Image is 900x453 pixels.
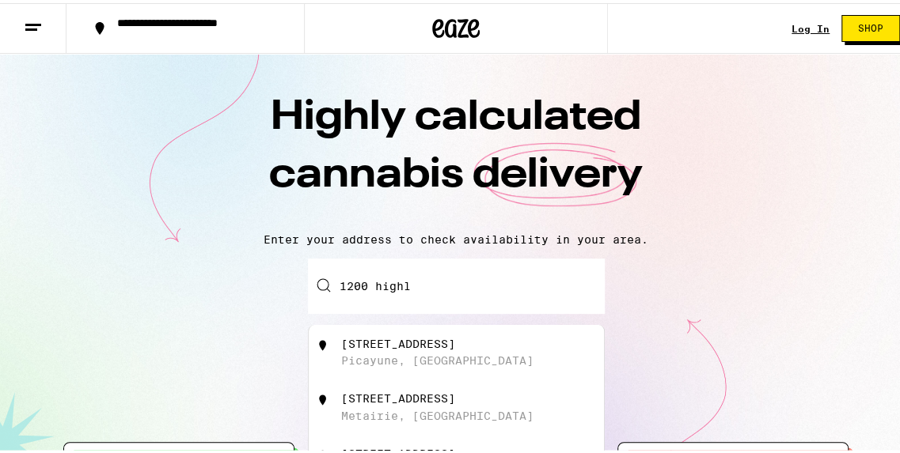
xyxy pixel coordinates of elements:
div: [STREET_ADDRESS] [341,389,455,402]
span: Hi. Need any help? [9,11,114,24]
p: Enter your address to check availability in your area. [16,230,896,243]
a: Log In [792,21,830,31]
h1: Highly calculated cannabis delivery [179,86,733,217]
div: Picayune, [GEOGRAPHIC_DATA] [341,351,534,364]
div: Metairie, [GEOGRAPHIC_DATA] [341,406,534,419]
button: Shop [841,12,900,39]
input: Enter your delivery address [308,255,605,311]
span: Shop [858,21,883,30]
img: 1200 Highland Drive [315,334,331,350]
img: 1200 Highland Avenue [315,389,331,405]
div: [STREET_ADDRESS] [341,334,455,347]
